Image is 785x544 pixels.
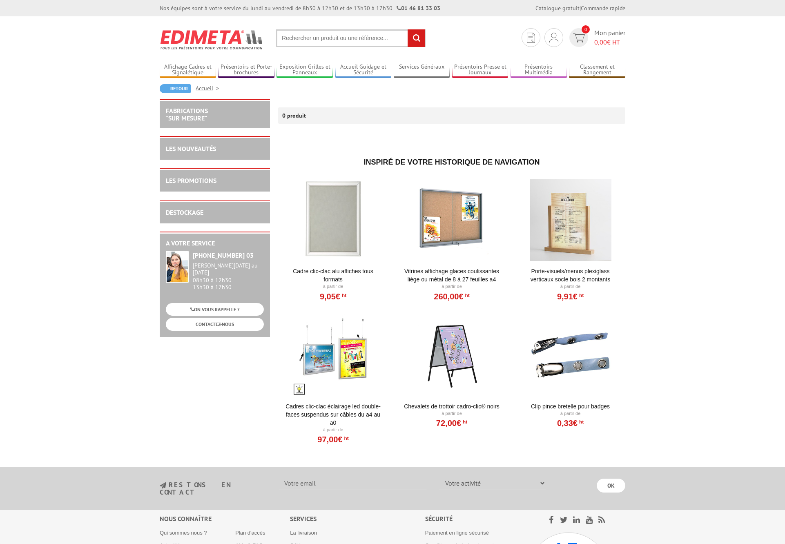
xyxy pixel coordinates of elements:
[166,318,264,330] a: CONTACTEZ-NOUS
[160,482,166,489] img: newsletter.jpg
[401,267,502,283] a: Vitrines affichage glaces coulissantes liège ou métal de 8 à 27 feuilles A4
[511,63,567,77] a: Présentoirs Multimédia
[166,240,264,247] h2: A votre service
[434,294,469,299] a: 260,00€HT
[160,84,191,93] a: Retour
[166,303,264,316] a: ON VOUS RAPPELLE ?
[520,267,621,283] a: Porte-Visuels/Menus Plexiglass Verticaux Socle Bois 2 Montants
[594,28,625,47] span: Mon panier
[283,267,384,283] a: Cadre Clic-Clac Alu affiches tous formats
[283,402,384,427] a: Cadres clic-clac éclairage LED double-faces suspendus sur câbles du A4 au A0
[193,262,264,290] div: 08h30 à 12h30 13h30 à 17h30
[408,29,425,47] input: rechercher
[290,530,317,536] a: La livraison
[578,419,584,425] sup: HT
[160,25,264,55] img: Edimeta
[394,63,450,77] a: Services Généraux
[160,514,290,524] div: Nous connaître
[401,410,502,417] p: À partir de
[569,63,625,77] a: Classement et Rangement
[320,294,346,299] a: 9,05€HT
[193,251,254,259] strong: [PHONE_NUMBER] 03
[166,107,208,122] a: FABRICATIONS"Sur Mesure"
[317,437,348,442] a: 97,00€HT
[535,4,625,12] div: |
[343,435,349,441] sup: HT
[594,38,625,47] span: € HT
[464,292,470,298] sup: HT
[276,29,426,47] input: Rechercher un produit ou une référence...
[166,176,216,185] a: LES PROMOTIONS
[193,262,264,276] div: [PERSON_NAME][DATE] au [DATE]
[218,63,274,77] a: Présentoirs et Porte-brochures
[549,33,558,42] img: devis rapide
[582,25,590,33] span: 0
[401,402,502,410] a: Chevalets de trottoir Cadro-Clic® Noirs
[578,292,584,298] sup: HT
[160,482,267,496] h3: restons en contact
[425,530,489,536] a: Paiement en ligne sécurisé
[364,158,540,166] span: Inspiré de votre historique de navigation
[282,107,313,124] p: 0 produit
[557,294,584,299] a: 9,91€HT
[166,208,203,216] a: DESTOCKAGE
[520,410,621,417] p: À partir de
[340,292,346,298] sup: HT
[277,63,333,77] a: Exposition Grilles et Panneaux
[581,4,625,12] a: Commande rapide
[425,514,528,524] div: Sécurité
[290,514,425,524] div: Services
[567,28,625,47] a: devis rapide 0 Mon panier 0,00€ HT
[160,530,207,536] a: Qui sommes nous ?
[557,421,584,426] a: 0,33€HT
[397,4,440,12] strong: 01 46 81 33 03
[196,85,222,92] a: Accueil
[401,283,502,290] p: À partir de
[436,421,467,426] a: 72,00€HT
[520,402,621,410] a: Clip Pince bretelle pour badges
[461,419,467,425] sup: HT
[527,33,535,43] img: devis rapide
[235,530,265,536] a: Plan d'accès
[160,63,216,77] a: Affichage Cadres et Signalétique
[597,479,625,493] input: OK
[166,145,216,153] a: LES NOUVEAUTÉS
[452,63,508,77] a: Présentoirs Presse et Journaux
[335,63,392,77] a: Accueil Guidage et Sécurité
[160,4,440,12] div: Nos équipes sont à votre service du lundi au vendredi de 8h30 à 12h30 et de 13h30 à 17h30
[283,427,384,433] p: À partir de
[573,33,585,42] img: devis rapide
[283,283,384,290] p: À partir de
[520,283,621,290] p: À partir de
[594,38,607,46] span: 0,00
[279,476,426,490] input: Votre email
[166,251,189,283] img: widget-service.jpg
[535,4,580,12] a: Catalogue gratuit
